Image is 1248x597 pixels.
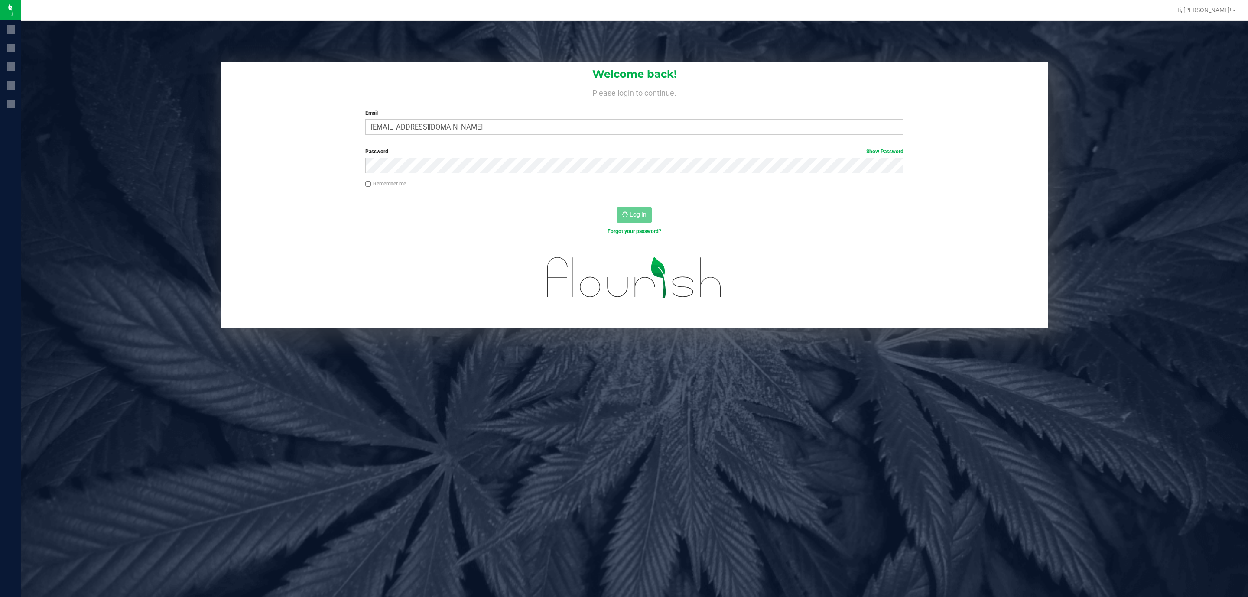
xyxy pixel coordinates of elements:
label: Email [365,109,903,117]
a: Forgot your password? [608,228,661,234]
button: Log In [617,207,652,223]
span: Password [365,149,388,155]
label: Remember me [365,180,406,188]
a: Show Password [866,149,903,155]
img: flourish_logo.svg [531,244,738,311]
h1: Welcome back! [221,68,1048,80]
span: Log In [630,211,647,218]
h4: Please login to continue. [221,87,1048,97]
input: Remember me [365,181,371,187]
span: Hi, [PERSON_NAME]! [1175,6,1232,13]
